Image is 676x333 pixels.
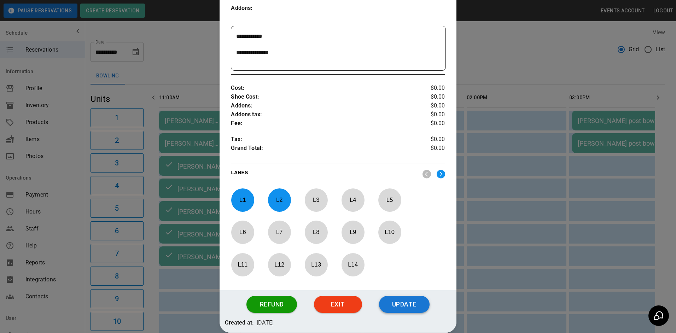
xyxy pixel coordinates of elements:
[341,256,365,273] p: L 14
[304,256,328,273] p: L 13
[231,84,409,93] p: Cost :
[378,192,401,208] p: L 5
[268,192,291,208] p: L 2
[231,224,254,240] p: L 6
[231,169,416,179] p: LANES
[231,192,254,208] p: L 1
[422,170,431,179] img: nav_left.svg
[225,319,254,327] p: Created at:
[257,319,274,327] p: [DATE]
[314,296,362,313] button: Exit
[437,170,445,179] img: right.svg
[231,93,409,101] p: Shoe Cost :
[231,4,284,13] p: Addons :
[409,135,445,144] p: $0.00
[231,101,409,110] p: Addons :
[231,144,409,154] p: Grand Total :
[409,93,445,101] p: $0.00
[409,144,445,154] p: $0.00
[231,135,409,144] p: Tax :
[409,84,445,93] p: $0.00
[341,224,365,240] p: L 9
[268,256,291,273] p: L 12
[409,101,445,110] p: $0.00
[268,224,291,240] p: L 7
[246,296,297,313] button: Refund
[341,192,365,208] p: L 4
[304,192,328,208] p: L 3
[231,119,409,128] p: Fee :
[231,256,254,273] p: L 11
[304,224,328,240] p: L 8
[409,110,445,119] p: $0.00
[379,296,430,313] button: Update
[231,110,409,119] p: Addons tax :
[409,119,445,128] p: $0.00
[378,224,401,240] p: L 10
